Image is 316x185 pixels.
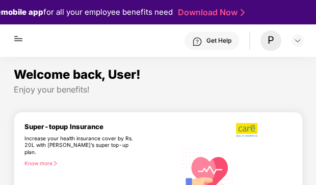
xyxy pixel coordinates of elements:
[241,7,245,18] img: Stroke
[206,37,231,45] div: Get Help
[24,160,174,167] div: Know more
[14,84,303,95] div: Enjoy your benefits!
[260,30,281,50] div: P
[14,67,141,82] span: Welcome back, User!
[236,122,258,137] img: b5dec4f62d2307b9de63beb79f102df3.png
[24,122,180,131] div: Super-topup Insurance
[192,37,202,47] img: svg+xml;base64,PHN2ZyBpZD0iSGVscC0zMngzMiIgeG1sbnM9Imh0dHA6Ly93d3cudzMub3JnLzIwMDAvc3ZnIiB3aWR0aD...
[294,37,302,45] img: svg+xml;base64,PHN2ZyBpZD0iRHJvcGRvd24tMzJ4MzIiIHhtbG5zPSJodHRwOi8vd3d3LnczLm9yZy8yMDAwL3N2ZyIgd2...
[52,161,58,166] span: right
[24,135,137,156] div: Increase your health insurance cover by Rs. 20L with [PERSON_NAME]’s super top-up plan.
[178,7,242,18] a: Download Now
[1,7,43,17] strong: mobile app
[12,24,24,45] img: hamburger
